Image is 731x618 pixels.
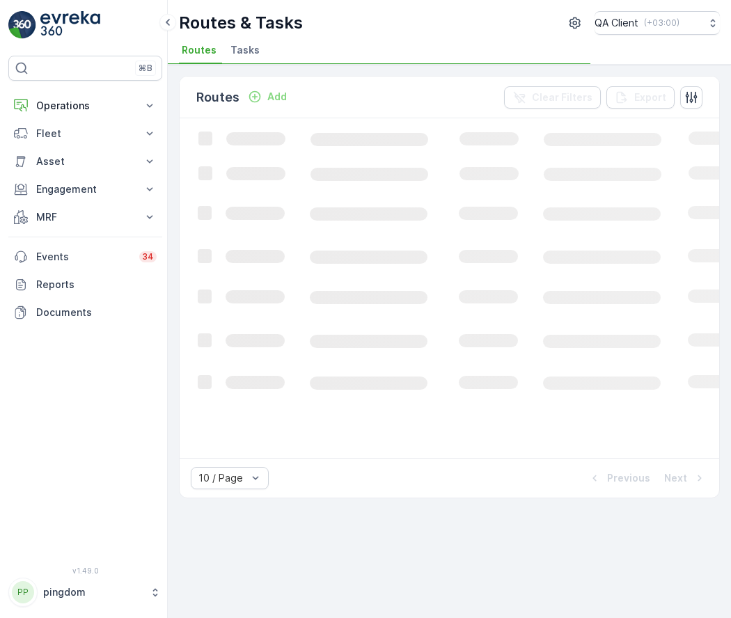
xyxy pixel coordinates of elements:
[8,92,162,120] button: Operations
[182,43,217,57] span: Routes
[634,90,666,104] p: Export
[663,470,708,486] button: Next
[242,88,292,105] button: Add
[12,581,34,603] div: PP
[8,578,162,607] button: PPpingdom
[8,203,162,231] button: MRF
[8,148,162,175] button: Asset
[36,182,134,196] p: Engagement
[644,17,679,29] p: ( +03:00 )
[179,12,303,34] p: Routes & Tasks
[606,86,675,109] button: Export
[8,299,162,326] a: Documents
[36,250,131,264] p: Events
[142,251,154,262] p: 34
[595,11,720,35] button: QA Client(+03:00)
[8,271,162,299] a: Reports
[8,243,162,271] a: Events34
[267,90,287,104] p: Add
[595,16,638,30] p: QA Client
[196,88,239,107] p: Routes
[36,306,157,319] p: Documents
[43,585,143,599] p: pingdom
[36,127,134,141] p: Fleet
[36,154,134,168] p: Asset
[36,210,134,224] p: MRF
[532,90,592,104] p: Clear Filters
[8,11,36,39] img: logo
[40,11,100,39] img: logo_light-DOdMpM7g.png
[586,470,652,486] button: Previous
[36,278,157,292] p: Reports
[8,120,162,148] button: Fleet
[230,43,260,57] span: Tasks
[8,175,162,203] button: Engagement
[8,566,162,575] span: v 1.49.0
[139,63,152,74] p: ⌘B
[664,471,687,485] p: Next
[36,99,134,113] p: Operations
[607,471,650,485] p: Previous
[504,86,601,109] button: Clear Filters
